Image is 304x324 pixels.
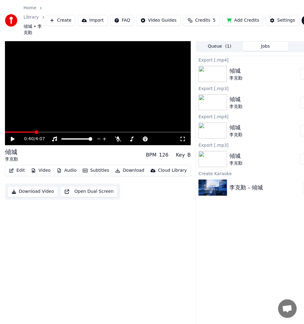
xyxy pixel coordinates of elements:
[197,42,242,51] button: Queue
[24,5,36,11] a: Home
[146,151,156,159] div: BPM
[176,151,185,159] div: Key
[80,166,111,175] button: Subtitles
[46,15,76,26] button: Create
[213,17,215,24] span: 5
[229,183,263,192] div: 李克勤 - 傾城
[242,42,288,51] button: Jobs
[113,166,147,175] button: Download
[24,24,46,36] span: 傾城 • 李克勤
[158,167,187,174] div: Cloud Library
[159,151,168,159] div: 126
[223,15,263,26] button: Add Credits
[277,17,295,24] div: Settings
[110,15,134,26] button: FAQ
[266,15,299,26] button: Settings
[7,166,27,175] button: Edit
[183,15,220,26] button: Credits5
[195,17,210,24] span: Credits
[54,166,79,175] button: Audio
[24,14,39,20] a: Library
[5,14,17,27] img: youka
[78,15,107,26] button: Import
[229,132,242,138] div: 李克勤
[278,299,297,318] a: Open chat
[35,136,45,142] span: 4:07
[60,186,118,197] button: Open Dual Screen
[28,166,53,175] button: Video
[225,43,231,50] span: ( 1 )
[229,152,242,160] div: 傾城
[24,136,39,142] div: /
[229,75,242,81] div: 李克勤
[229,160,242,166] div: 李克勤
[24,5,46,36] nav: breadcrumb
[7,186,58,197] button: Download Video
[229,123,242,132] div: 傾城
[137,15,180,26] button: Video Guides
[229,104,242,110] div: 李克勤
[5,156,18,162] div: 李克勤
[229,95,242,104] div: 傾城
[5,148,18,156] div: 傾城
[187,151,191,159] div: B
[229,67,242,75] div: 傾城
[24,136,34,142] span: 0:40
